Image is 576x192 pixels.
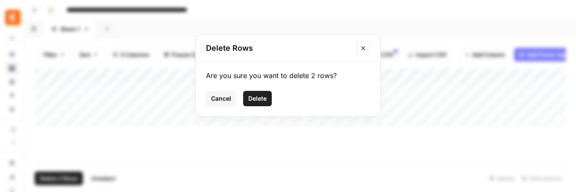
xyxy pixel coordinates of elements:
[243,91,272,106] button: Delete
[206,42,351,54] h2: Delete Rows
[211,94,231,103] span: Cancel
[206,70,370,81] div: Are you sure you want to delete 2 rows?
[206,91,236,106] button: Cancel
[248,94,267,103] span: Delete
[356,41,370,55] button: Close modal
